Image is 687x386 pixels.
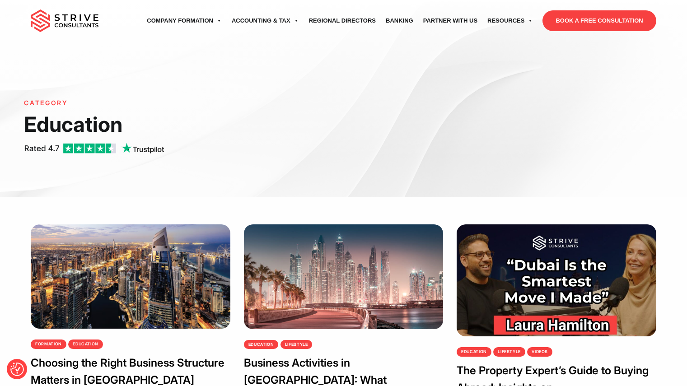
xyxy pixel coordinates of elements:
[10,363,24,376] button: Consent Preferences
[493,347,525,357] a: Lifestyle
[482,8,538,33] a: Resources
[304,8,381,33] a: Regional Directors
[31,339,66,349] a: Formation
[381,8,418,33] a: Banking
[227,8,304,33] a: Accounting & Tax
[542,10,656,31] a: BOOK A FREE CONSULTATION
[24,112,299,137] h1: Education
[527,347,552,357] a: videos
[280,340,313,349] a: Lifestyle
[244,340,279,349] a: Education
[68,339,103,349] a: Education
[457,347,491,357] a: Education
[31,9,98,32] img: main-logo.svg
[24,99,299,107] h6: CATEGORY
[142,8,227,33] a: Company Formation
[10,363,24,376] img: Revisit consent button
[418,8,482,33] a: Partner with Us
